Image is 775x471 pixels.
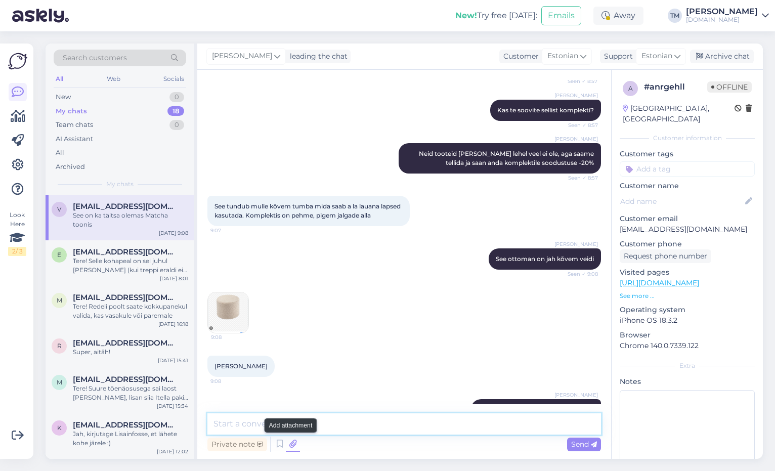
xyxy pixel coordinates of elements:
p: Customer tags [620,149,755,159]
span: [PERSON_NAME] [554,240,598,248]
div: 0 [169,120,184,130]
div: Try free [DATE]: [455,10,537,22]
span: Seen ✓ 9:08 [560,270,598,278]
input: Add a tag [620,161,755,177]
div: TM [668,9,682,23]
span: Seen ✓ 8:57 [560,174,598,182]
img: Askly Logo [8,52,27,71]
span: [PERSON_NAME] [554,92,598,99]
div: Tere! Selle kohapeal on sel juhul [PERSON_NAME] (kui treppi eraldi ei vali), avaus on ikka tornis. [73,256,188,275]
div: [DATE] 15:34 [157,402,188,410]
b: New! [455,11,477,20]
div: Tere! Redeli poolt saate kokkupanekul valida, kas vasakule või paremale [73,302,188,320]
span: a [628,84,633,92]
span: Search customers [63,53,127,63]
p: Chrome 140.0.7339.122 [620,340,755,351]
div: Archive chat [690,50,754,63]
span: [PERSON_NAME] [554,135,598,143]
span: [PERSON_NAME] [554,391,598,399]
div: [DOMAIN_NAME] [686,16,758,24]
p: Operating system [620,305,755,315]
span: maire182@gmail.com [73,375,178,384]
small: Add attachment [269,421,313,430]
div: [GEOGRAPHIC_DATA], [GEOGRAPHIC_DATA] [623,103,735,124]
span: See tundub mulle kõvem tumba mida saab a la lauana lapsed kasutada. Komplektis on pehme, pigem ja... [214,202,402,219]
p: See more ... [620,291,755,301]
div: Extra [620,361,755,370]
span: [PERSON_NAME] [212,51,272,62]
span: m [57,296,62,304]
p: Notes [620,376,755,387]
div: All [56,148,64,158]
span: 9:08 [211,333,249,341]
div: Jah, kirjutage Lisainfosse, et lähete kohe järele :) [73,430,188,448]
div: Away [593,7,643,25]
div: 0 [169,92,184,102]
div: [PERSON_NAME] [686,8,758,16]
span: 9:07 [210,227,248,234]
span: r [57,342,62,350]
p: Browser [620,330,755,340]
p: Visited pages [620,267,755,278]
input: Add name [620,196,743,207]
span: m [57,378,62,386]
div: [DATE] 9:08 [159,229,188,237]
p: iPhone OS 18.3.2 [620,315,755,326]
span: [PERSON_NAME] [214,362,268,370]
div: Tere! Suure tõenäosusega sai laost [PERSON_NAME], lisan siia Itella paki koodi, see peaks homme h... [73,384,188,402]
div: Web [105,72,122,85]
a: [PERSON_NAME][DOMAIN_NAME] [686,8,769,24]
span: Vreni.oselin@gmail.com [73,202,178,211]
span: elika.kaibijainen@gmail.com [73,247,178,256]
div: Super, aitäh! [73,348,188,357]
div: Customer information [620,134,755,143]
p: Customer email [620,213,755,224]
span: e [57,251,61,259]
div: Private note [207,438,267,451]
span: V [57,205,61,213]
span: Kas te soovite sellist komplekti? [497,106,594,114]
div: Look Here [8,210,26,256]
span: Neid tooteid [PERSON_NAME] lehel veel ei ole, aga saame tellida ja saan anda komplektile soodustu... [419,150,595,166]
div: Support [600,51,633,62]
div: [DATE] 12:02 [157,448,188,455]
div: Team chats [56,120,93,130]
div: Socials [161,72,186,85]
span: miriamkohv@gmail.com [73,293,178,302]
div: [DATE] 15:41 [158,357,188,364]
span: 9:08 [210,377,248,385]
div: My chats [56,106,87,116]
img: Attachment [208,292,248,333]
span: Offline [707,81,752,93]
span: Kristiina.poll@gmail.com [73,420,178,430]
div: leading the chat [286,51,348,62]
span: Estonian [547,51,578,62]
div: [DATE] 16:18 [158,320,188,328]
div: All [54,72,65,85]
span: My chats [106,180,134,189]
span: riina.saar@saare.edu.ee [73,338,178,348]
span: K [57,424,62,432]
p: Customer phone [620,239,755,249]
div: New [56,92,71,102]
span: Estonian [641,51,672,62]
span: Send [571,440,597,449]
a: [URL][DOMAIN_NAME] [620,278,699,287]
p: [EMAIL_ADDRESS][DOMAIN_NAME] [620,224,755,235]
button: Emails [541,6,581,25]
div: # anrgehll [644,81,707,93]
p: Customer name [620,181,755,191]
span: Seen ✓ 8:57 [559,77,597,85]
span: See ottoman on jah kõvem veidi [496,255,594,263]
div: 18 [167,106,184,116]
div: Customer [499,51,539,62]
div: See on ka täitsa olemas Matcha toonis [73,211,188,229]
div: Request phone number [620,249,711,263]
div: AI Assistant [56,134,93,144]
div: [DATE] 8:01 [160,275,188,282]
span: Seen ✓ 8:57 [560,121,598,129]
div: 2 / 3 [8,247,26,256]
div: Archived [56,162,85,172]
